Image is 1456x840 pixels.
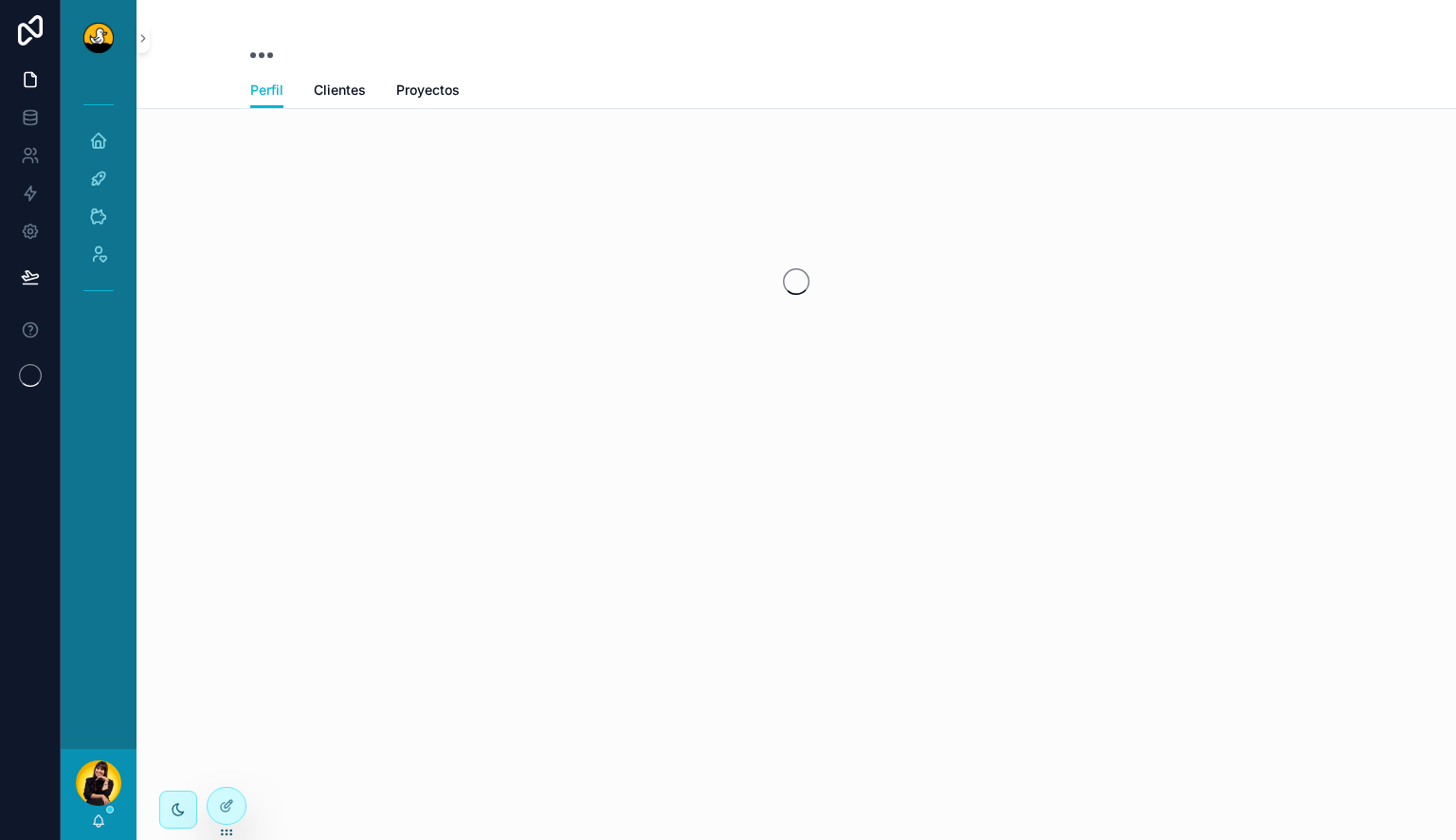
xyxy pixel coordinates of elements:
img: App logo [83,23,114,53]
span: Perfil [250,81,283,100]
span: Clientes [314,81,366,100]
a: Proyectos [396,73,460,111]
a: Perfil [250,73,283,109]
div: scrollable content [61,76,136,330]
a: Clientes [314,73,366,111]
span: Proyectos [396,81,460,100]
